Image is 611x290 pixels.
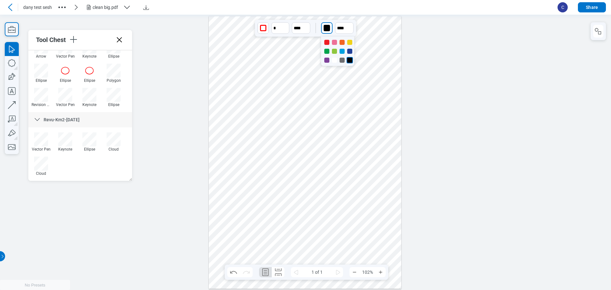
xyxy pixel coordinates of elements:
div: Vector Pen [56,103,75,107]
div: Ellipse [104,103,123,107]
div: Tool Chest [36,36,68,44]
div: Revu-Km2-[DATE] [28,112,132,127]
div: Cloud [32,171,51,176]
span: dany test sesh [23,4,52,11]
div: Keynote [80,54,99,59]
span: C [558,2,568,12]
button: Zoom Out [349,267,360,277]
button: Single Page Layout [259,267,272,277]
div: Vector Pen [56,54,75,59]
div: Ellipse [80,147,99,152]
button: Zoom In [376,267,386,277]
div: Ellipse [32,78,51,83]
span: 102% [360,267,376,277]
button: Continuous Page Layout [272,267,284,277]
div: Ellipse [56,78,75,83]
span: 1 of 1 [301,267,333,277]
div: clean big.pdf [93,4,121,11]
div: Ellipse [104,54,123,59]
button: Redo [240,267,253,277]
div: Keynote [56,147,75,152]
span: Revu-Km2-[DATE] [44,117,80,122]
div: Keynote [80,103,99,107]
button: Download [141,2,151,12]
div: Vector Pen [32,147,51,152]
button: clean big.pdf [85,2,136,12]
div: Ellipse [80,78,99,83]
button: Undo [227,267,240,277]
div: Revision Callout [32,103,51,107]
button: Share [578,2,606,12]
div: Polygon [104,78,123,83]
div: Arrow [32,54,51,59]
div: Cloud [104,147,123,152]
